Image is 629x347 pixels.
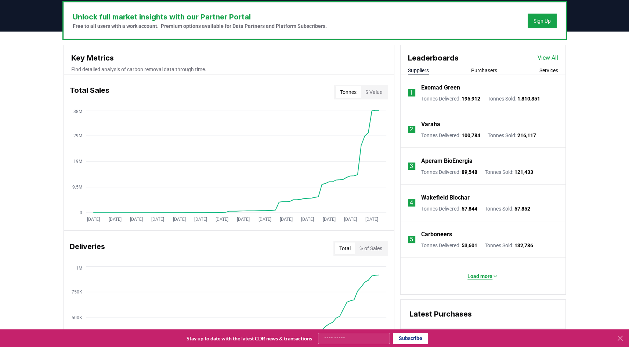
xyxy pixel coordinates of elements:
[258,217,271,222] tspan: [DATE]
[280,217,293,222] tspan: [DATE]
[72,185,82,190] tspan: 9.5M
[361,86,387,98] button: $ Value
[73,11,327,22] h3: Unlock full market insights with our Partner Portal
[421,157,473,165] a: Aperam BioEnergia
[462,132,480,138] span: 100,784
[108,217,121,222] tspan: [DATE]
[410,125,413,134] p: 2
[344,217,357,222] tspan: [DATE]
[194,217,207,222] tspan: [DATE]
[485,242,533,249] p: Tonnes Sold :
[462,169,477,175] span: 89,548
[70,241,105,256] h3: Deliveries
[421,242,477,249] p: Tonnes Delivered :
[409,308,557,319] h3: Latest Purchases
[365,217,378,222] tspan: [DATE]
[151,217,164,222] tspan: [DATE]
[73,159,82,164] tspan: 19M
[130,217,143,222] tspan: [DATE]
[71,289,82,295] tspan: 750K
[421,205,477,212] p: Tonnes Delivered :
[488,132,536,139] p: Tonnes Sold :
[421,95,480,102] p: Tonnes Delivered :
[355,242,387,254] button: % of Sales
[70,85,109,99] h3: Total Sales
[410,235,413,244] p: 5
[71,315,82,320] tspan: 500K
[485,205,530,212] p: Tonnes Sold :
[408,52,459,63] h3: Leaderboards
[421,168,477,176] p: Tonnes Delivered :
[514,169,533,175] span: 121,433
[71,52,387,63] h3: Key Metrics
[237,217,250,222] tspan: [DATE]
[485,168,533,176] p: Tonnes Sold :
[301,217,314,222] tspan: [DATE]
[517,96,540,102] span: 1,810,851
[73,109,82,114] tspan: 38M
[538,54,558,62] a: View All
[421,132,480,139] p: Tonnes Delivered :
[514,242,533,248] span: 132,786
[421,83,460,92] a: Exomad Green
[528,14,557,28] button: Sign Up
[471,67,497,74] button: Purchasers
[71,66,387,73] p: Find detailed analysis of carbon removal data through time.
[410,88,413,97] p: 1
[410,198,413,207] p: 4
[322,217,335,222] tspan: [DATE]
[335,242,355,254] button: Total
[73,22,327,30] p: Free to all users with a work account. Premium options available for Data Partners and Platform S...
[462,206,477,212] span: 57,844
[421,120,440,129] a: Varaha
[76,265,82,270] tspan: 1M
[421,193,470,202] a: Wakefield Biochar
[467,273,492,280] p: Load more
[534,17,551,25] a: Sign Up
[514,206,530,212] span: 57,852
[173,217,185,222] tspan: [DATE]
[462,242,477,248] span: 53,601
[410,162,413,171] p: 3
[462,269,504,284] button: Load more
[421,230,452,239] a: Carboneers
[462,96,480,102] span: 195,912
[87,217,100,222] tspan: [DATE]
[336,86,361,98] button: Tonnes
[216,217,228,222] tspan: [DATE]
[539,67,558,74] button: Services
[79,210,82,215] tspan: 0
[73,133,82,138] tspan: 29M
[408,67,429,74] button: Suppliers
[488,95,540,102] p: Tonnes Sold :
[517,132,536,138] span: 216,117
